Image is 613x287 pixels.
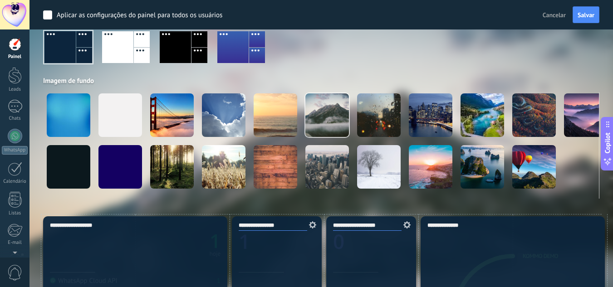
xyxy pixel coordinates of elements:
[2,146,28,155] div: WhatsApp
[2,240,28,246] div: E-mail
[2,54,28,60] div: Painel
[2,116,28,122] div: Chats
[603,132,612,153] span: Copilot
[2,179,28,185] div: Calendário
[539,8,569,22] button: Cancelar
[573,6,599,24] button: Salvar
[2,210,28,216] div: Listas
[2,87,28,92] div: Leads
[43,77,599,85] div: Imagem de fundo
[578,12,594,18] span: Salvar
[57,11,222,20] div: Aplicar as configurações do painel para todos os usuários
[543,11,566,19] span: Cancelar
